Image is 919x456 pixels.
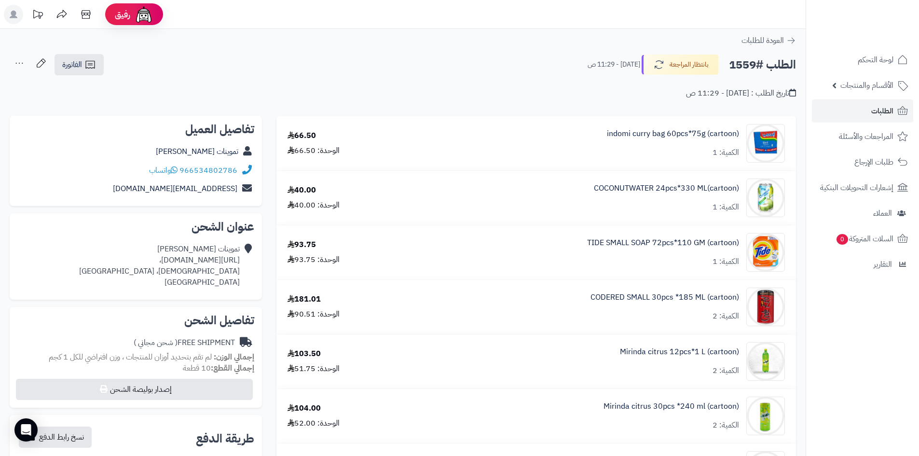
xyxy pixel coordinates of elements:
h2: طريقة الدفع [196,433,254,444]
span: المراجعات والأسئلة [839,130,893,143]
a: indomi curry bag 60pcs*75g (cartoon) [607,128,739,139]
a: الفاتورة [55,54,104,75]
img: 1747485777-d4e99b88-bc72-454d-93a2-c59a38dd-90x90.jpg [747,233,784,272]
img: 1747566256-XP8G23evkchGmxKUr8YaGb2gsq2hZno4-90x90.jpg [747,342,784,381]
span: رفيق [115,9,130,20]
a: التقارير [812,253,913,276]
a: لوحة التحكم [812,48,913,71]
h2: عنوان الشحن [17,221,254,233]
div: الوحدة: 52.00 [288,418,340,429]
span: لوحة التحكم [858,53,893,67]
span: ( شحن مجاني ) [134,337,178,348]
div: الوحدة: 40.00 [288,200,340,211]
div: 103.50 [288,348,321,359]
span: لم تقم بتحديد أوزان للمنتجات ، وزن افتراضي للكل 1 كجم [49,351,212,363]
h2: تفاصيل العميل [17,124,254,135]
button: إصدار بوليصة الشحن [16,379,253,400]
h2: تفاصيل الشحن [17,315,254,326]
strong: إجمالي القطع: [211,362,254,374]
div: الكمية: 2 [713,311,739,322]
span: العودة للطلبات [741,35,784,46]
div: تاريخ الطلب : [DATE] - 11:29 ص [686,88,796,99]
small: [DATE] - 11:29 ص [588,60,640,69]
a: العملاء [812,202,913,225]
div: 40.00 [288,185,316,196]
h2: الطلب #1559 [729,55,796,75]
img: 1747536337-61lY7EtfpmL._AC_SL1500-90x90.jpg [747,288,784,326]
a: Mirinda citrus 30pcs *240 ml (cartoon) [604,401,739,412]
span: الفاتورة [62,59,82,70]
img: 1747566616-1481083d-48b6-4b0f-b89f-c8f09a39-90x90.jpg [747,397,784,435]
div: الكمية: 2 [713,420,739,431]
span: السلات المتروكة [836,232,893,246]
a: السلات المتروكة0 [812,227,913,250]
div: الوحدة: 51.75 [288,363,340,374]
span: إشعارات التحويلات البنكية [820,181,893,194]
span: نسخ رابط الدفع [39,431,84,443]
div: الوحدة: 90.51 [288,309,340,320]
img: ai-face.png [134,5,153,24]
a: Mirinda citrus 12pcs*1 L (cartoon) [620,346,739,358]
div: تموينات [PERSON_NAME] [URL][DOMAIN_NAME]، [DEMOGRAPHIC_DATA]، [GEOGRAPHIC_DATA] [GEOGRAPHIC_DATA] [79,244,240,288]
a: CODERED SMALL 30pcs *185 ML (cartoon) [590,292,739,303]
a: TIDE SMALL SOAP 72pcs*110 GM (cartoon) [587,237,739,249]
strong: إجمالي الوزن: [214,351,254,363]
button: بانتظار المراجعة [642,55,719,75]
img: logo-2.png [853,19,910,39]
a: COCONUTWATER 24pcs*330 ML(cartoon) [594,183,739,194]
span: 0 [836,234,848,245]
div: 181.01 [288,294,321,305]
div: 66.50 [288,130,316,141]
a: العودة للطلبات [741,35,796,46]
a: تحديثات المنصة [26,5,50,27]
div: FREE SHIPMENT [134,337,235,348]
span: طلبات الإرجاع [854,155,893,169]
a: طلبات الإرجاع [812,151,913,174]
a: تموينات [PERSON_NAME] [156,146,238,157]
span: الأقسام والمنتجات [840,79,893,92]
div: 93.75 [288,239,316,250]
div: الكمية: 1 [713,202,739,213]
button: نسخ رابط الدفع [19,427,92,448]
div: 104.00 [288,403,321,414]
img: 1747282742-cBKr205nrT5egUPiDKnJpiw0sXX7VmPF-90x90.jpg [747,124,784,163]
img: 1747328717-Udb99365be45340d88d3b31e2458b08a-90x90.jpg [747,179,784,217]
a: الطلبات [812,99,913,123]
span: التقارير [874,258,892,271]
a: واتساب [149,165,178,176]
span: الطلبات [871,104,893,118]
div: الكمية: 2 [713,365,739,376]
a: [EMAIL_ADDRESS][DOMAIN_NAME] [113,183,237,194]
span: العملاء [873,207,892,220]
div: الوحدة: 93.75 [288,254,340,265]
a: إشعارات التحويلات البنكية [812,176,913,199]
div: الكمية: 1 [713,147,739,158]
div: الكمية: 1 [713,256,739,267]
a: 966534802786 [179,165,237,176]
div: الوحدة: 66.50 [288,145,340,156]
div: Open Intercom Messenger [14,418,38,442]
small: 10 قطعة [183,362,254,374]
a: المراجعات والأسئلة [812,125,913,148]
